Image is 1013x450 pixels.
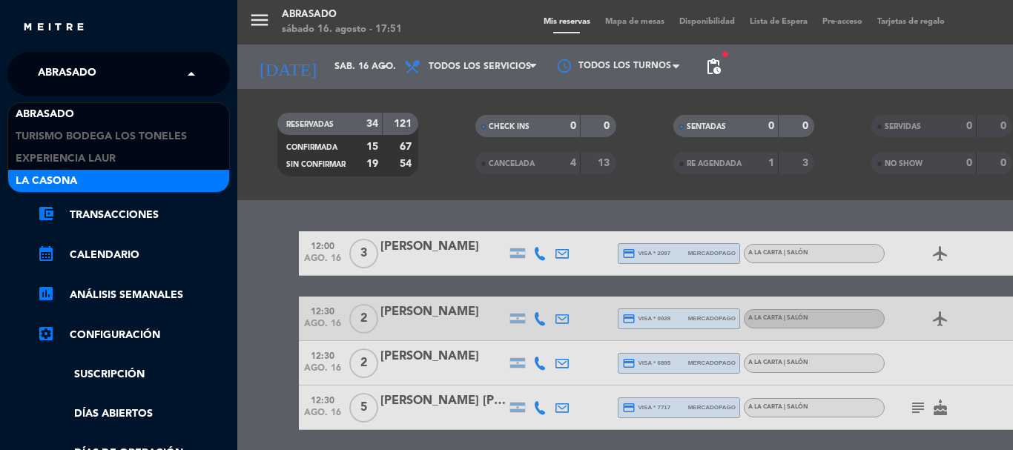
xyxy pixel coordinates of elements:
[37,245,55,262] i: calendar_month
[37,326,230,344] a: Configuración
[37,246,230,264] a: calendar_monthCalendario
[22,22,85,33] img: MEITRE
[721,50,730,59] span: fiber_manual_record
[37,366,230,383] a: Suscripción
[16,173,77,190] span: La Casona
[16,150,116,168] span: Experiencia Laur
[37,206,230,224] a: account_balance_walletTransacciones
[37,205,55,222] i: account_balance_wallet
[16,106,74,123] span: Abrasado
[705,58,722,76] span: pending_actions
[37,406,230,423] a: Días abiertos
[37,325,55,343] i: settings_applications
[37,286,230,304] a: assessmentANÁLISIS SEMANALES
[16,128,187,145] span: Turismo Bodega Los Toneles
[38,59,96,90] span: Abrasado
[37,285,55,302] i: assessment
